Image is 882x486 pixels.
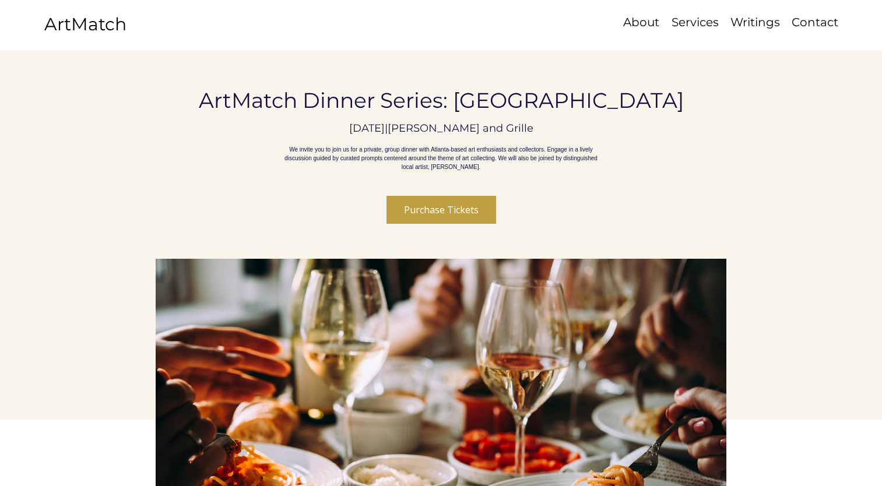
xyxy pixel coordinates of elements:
p: [PERSON_NAME] and Grille [388,122,533,135]
button: Purchase Tickets [386,196,496,224]
span: | [385,122,388,135]
nav: Site [579,14,844,31]
p: We invite you to join us for a private, group dinner with Atlanta-based art enthusiasts and colle... [278,145,605,171]
p: [DATE] [349,122,385,135]
a: Services [665,14,725,31]
a: ArtMatch [44,13,126,35]
h1: ArtMatch Dinner Series: [GEOGRAPHIC_DATA] [195,88,687,113]
a: Contact [786,14,844,31]
a: About [617,14,665,31]
p: Contact [786,14,844,31]
a: Writings [725,14,786,31]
